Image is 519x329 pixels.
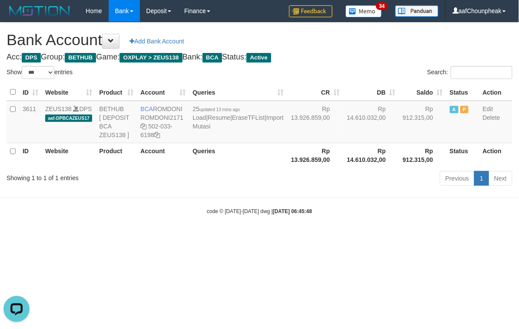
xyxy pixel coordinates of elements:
[479,143,512,168] th: Action
[189,84,287,101] th: Queries: activate to sort column ascending
[7,170,210,182] div: Showing 1 to 1 of 1 entries
[189,143,287,168] th: Queries
[208,114,230,121] a: Resume
[343,143,399,168] th: Rp 14.610.032,00
[287,143,343,168] th: Rp 13.926.859,00
[65,53,96,63] span: BETHUB
[22,53,41,63] span: DPS
[399,101,446,143] td: Rp 912.315,00
[246,53,271,63] span: Active
[399,143,446,168] th: Rp 912.315,00
[376,2,388,10] span: 34
[193,114,283,130] a: Import Mutasi
[96,143,137,168] th: Product
[45,115,92,122] span: aaf-DPBCAZEUS17
[287,84,343,101] th: CR: activate to sort column ascending
[489,171,512,186] a: Next
[343,84,399,101] th: DB: activate to sort column ascending
[193,105,283,130] span: | | |
[154,132,160,138] a: Copy 5020336198 to clipboard
[399,84,446,101] th: Saldo: activate to sort column ascending
[395,5,439,17] img: panduan.png
[3,3,30,30] button: Open LiveChat chat widget
[7,31,512,49] h1: Bank Account
[124,34,190,49] a: Add Bank Account
[7,66,73,79] label: Show entries
[289,5,333,17] img: Feedback.jpg
[137,84,189,101] th: Account: activate to sort column ascending
[137,143,189,168] th: Account
[427,66,512,79] label: Search:
[483,114,500,121] a: Delete
[19,143,42,168] th: ID
[446,143,479,168] th: Status
[42,143,96,168] th: Website
[460,106,469,113] span: Paused
[45,105,72,112] a: ZEUS138
[450,106,459,113] span: Active
[440,171,475,186] a: Previous
[479,84,512,101] th: Action
[207,208,312,214] small: code © [DATE]-[DATE] dwg |
[140,123,146,130] a: Copy ROMDONI2171 to clipboard
[22,66,54,79] select: Showentries
[120,53,182,63] span: OXPLAY > ZEUS138
[451,66,512,79] input: Search:
[203,53,222,63] span: BCA
[483,105,493,112] a: Edit
[19,101,42,143] td: 3611
[200,107,240,112] span: updated 13 mins ago
[42,84,96,101] th: Website: activate to sort column ascending
[42,101,96,143] td: DPS
[343,101,399,143] td: Rp 14.610.032,00
[474,171,489,186] a: 1
[446,84,479,101] th: Status
[193,114,206,121] a: Load
[140,105,153,112] span: BCA
[140,114,183,121] a: ROMDONI2171
[7,53,512,62] h4: Acc: Group: Game: Bank: Status:
[287,101,343,143] td: Rp 13.926.859,00
[232,114,265,121] a: EraseTFList
[96,84,137,101] th: Product: activate to sort column ascending
[193,105,240,112] span: 25
[96,101,137,143] td: BETHUB [ DEPOSIT BCA ZEUS138 ]
[346,5,382,17] img: Button%20Memo.svg
[137,101,189,143] td: ROMDONI 502-033-6198
[7,4,73,17] img: MOTION_logo.png
[19,84,42,101] th: ID: activate to sort column ascending
[273,208,312,214] strong: [DATE] 06:45:48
